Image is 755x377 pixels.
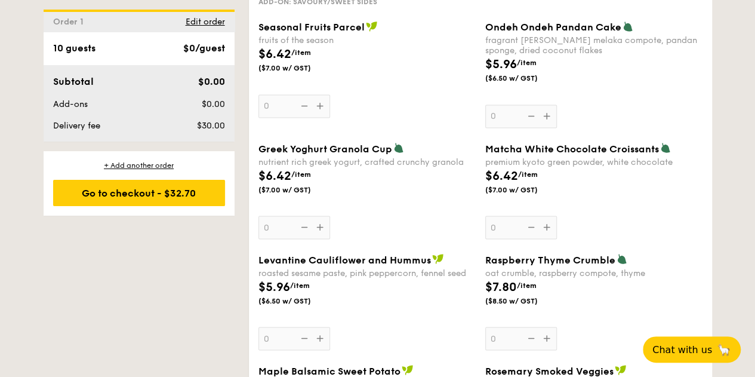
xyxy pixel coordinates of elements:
span: /item [517,59,537,67]
span: Subtotal [53,76,94,87]
span: $6.42 [258,47,291,62]
span: Maple Balsamic Sweet Potato [258,365,400,376]
span: $5.96 [485,57,517,72]
div: premium kyoto green powder, white chocolate [485,157,702,167]
span: Raspberry Thyme Crumble [485,254,615,265]
span: Edit order [186,17,225,27]
span: /item [291,170,311,178]
span: $6.42 [485,168,518,183]
span: Chat with us [652,344,712,355]
button: Chat with us🦙 [643,336,741,363]
div: Go to checkout - $32.70 [53,180,225,206]
span: Order 1 [53,17,88,27]
span: 🦙 [717,343,731,357]
div: fragrant [PERSON_NAME] melaka compote, pandan sponge, dried coconut flakes [485,35,702,56]
span: Greek Yoghurt Granola Cup [258,143,392,154]
span: Seasonal Fruits Parcel [258,22,365,33]
span: ($6.50 w/ GST) [258,296,340,305]
span: /item [291,48,311,57]
span: ($6.50 w/ GST) [485,73,566,83]
span: Matcha White Chocolate Croissants [485,143,659,154]
div: fruits of the season [258,35,476,45]
div: + Add another order [53,161,225,170]
img: icon-vegan.f8ff3823.svg [615,364,627,375]
span: Delivery fee [53,121,100,131]
img: icon-vegan.f8ff3823.svg [402,364,414,375]
span: $5.96 [258,280,290,294]
img: icon-vegan.f8ff3823.svg [366,21,378,32]
img: icon-vegetarian.fe4039eb.svg [623,21,633,32]
img: icon-vegetarian.fe4039eb.svg [617,253,627,264]
div: 10 guests [53,41,95,56]
span: /item [517,281,537,289]
span: Add-ons [53,99,88,109]
span: ($8.50 w/ GST) [485,296,566,305]
span: $0.00 [201,99,224,109]
span: ($7.00 w/ GST) [258,63,340,73]
img: icon-vegan.f8ff3823.svg [432,253,444,264]
span: Ondeh Ondeh Pandan Cake [485,22,621,33]
span: $30.00 [196,121,224,131]
span: /item [290,281,310,289]
span: Levantine Cauliflower and Hummus [258,254,431,265]
span: $7.80 [485,280,517,294]
span: ($7.00 w/ GST) [258,185,340,194]
div: $0/guest [183,41,225,56]
span: $0.00 [198,76,224,87]
img: icon-vegetarian.fe4039eb.svg [393,142,404,153]
span: Rosemary Smoked Veggies [485,365,614,376]
span: $6.42 [258,168,291,183]
div: roasted sesame paste, pink peppercorn, fennel seed [258,268,476,278]
img: icon-vegetarian.fe4039eb.svg [660,142,671,153]
span: /item [518,170,538,178]
div: oat crumble, raspberry compote, thyme [485,268,702,278]
div: nutrient rich greek yogurt, crafted crunchy granola [258,157,476,167]
span: ($7.00 w/ GST) [485,185,566,194]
